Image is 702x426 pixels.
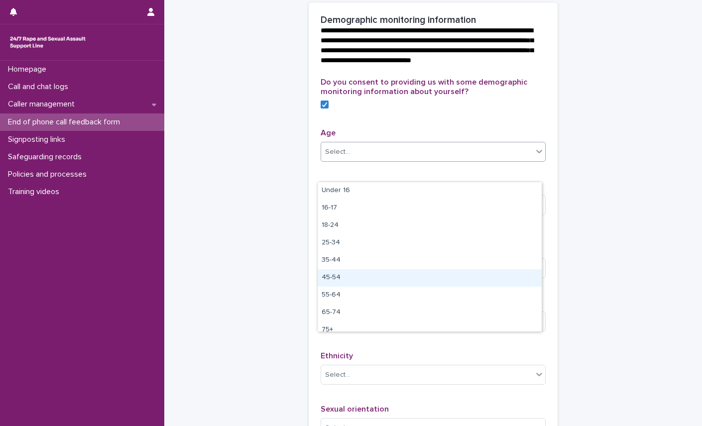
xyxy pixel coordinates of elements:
[4,152,90,162] p: Safeguarding records
[4,117,128,127] p: End of phone call feedback form
[321,405,389,413] span: Sexual orientation
[318,217,542,234] div: 18-24
[325,370,350,380] div: Select...
[318,321,542,339] div: 75+
[4,187,67,197] p: Training videos
[321,14,476,26] h2: Demographic monitoring information
[4,65,54,74] p: Homepage
[318,252,542,269] div: 35-44
[318,287,542,304] div: 55-64
[4,135,73,144] p: Signposting links
[321,352,353,360] span: Ethnicity
[318,304,542,321] div: 65-74
[321,129,336,137] span: Age
[4,82,76,92] p: Call and chat logs
[321,78,527,96] span: Do you consent to providing us with some demographic monitoring information about yourself?
[325,147,350,157] div: Select...
[4,100,83,109] p: Caller management
[8,32,88,52] img: rhQMoQhaT3yELyF149Cw
[318,269,542,287] div: 45-54
[4,170,95,179] p: Policies and processes
[318,200,542,217] div: 16-17
[318,234,542,252] div: 25-34
[318,182,542,200] div: Under 16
